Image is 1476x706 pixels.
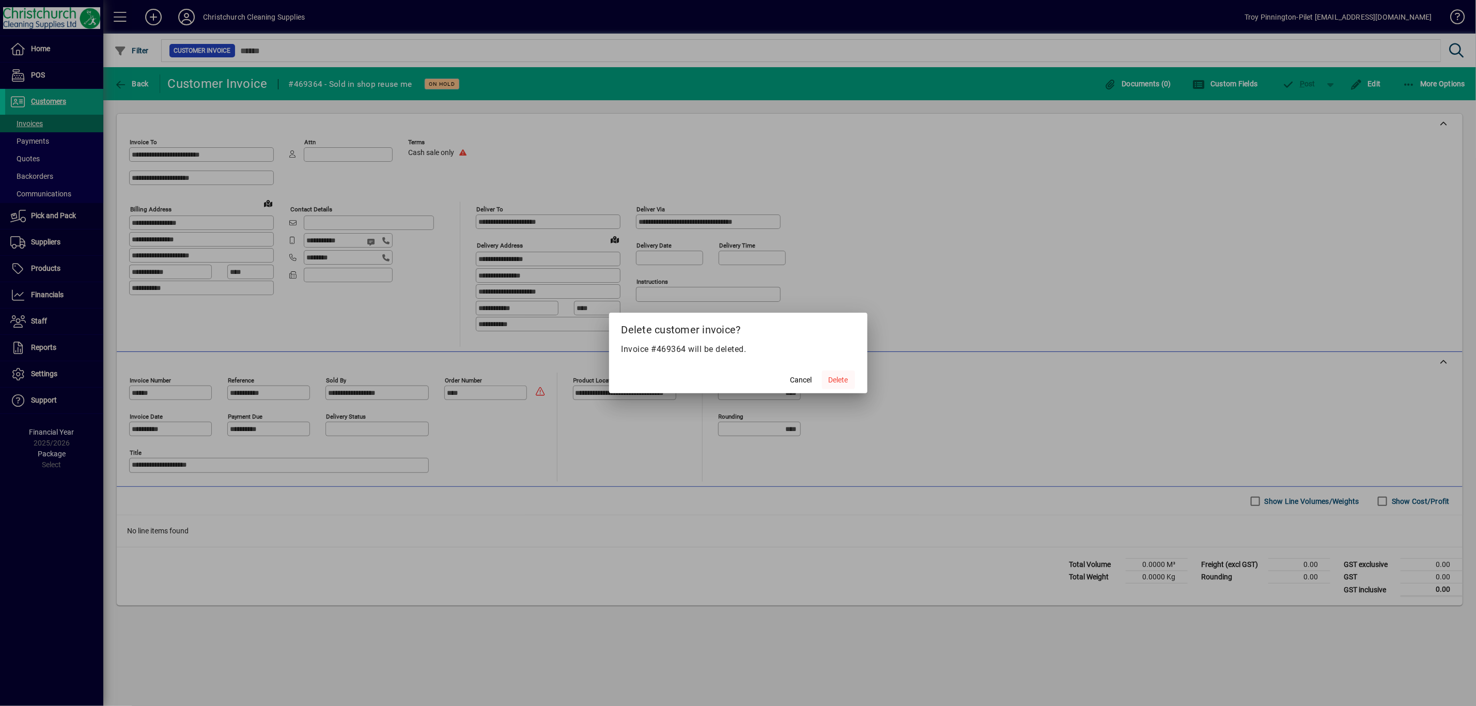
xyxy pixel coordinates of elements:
p: Invoice #469364 will be deleted. [622,343,855,356]
h2: Delete customer invoice? [609,313,867,343]
button: Cancel [785,371,818,389]
button: Delete [822,371,855,389]
span: Delete [829,375,848,386]
span: Cancel [790,375,812,386]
